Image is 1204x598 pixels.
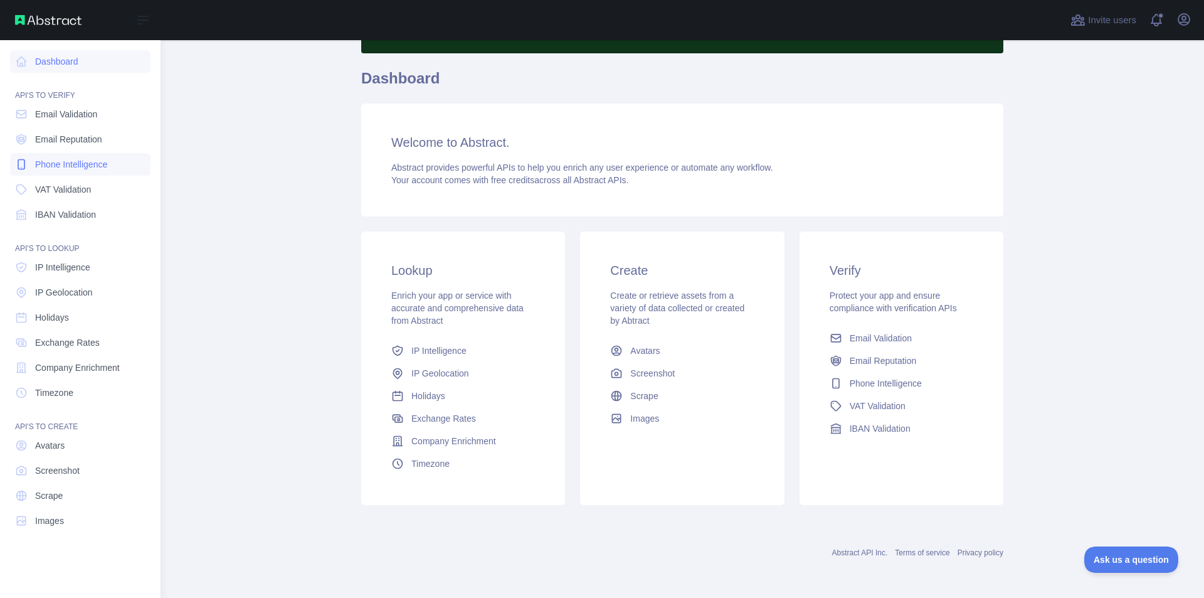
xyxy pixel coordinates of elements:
[10,178,150,201] a: VAT Validation
[35,515,64,527] span: Images
[35,183,91,196] span: VAT Validation
[825,350,978,372] a: Email Reputation
[411,390,445,402] span: Holidays
[850,332,912,344] span: Email Validation
[10,75,150,100] div: API'S TO VERIFY
[630,390,658,402] span: Scrape
[10,256,150,279] a: IP Intelligence
[605,362,759,385] a: Screenshot
[391,262,535,279] h3: Lookup
[10,153,150,176] a: Phone Intelligence
[35,286,93,299] span: IP Geolocation
[1088,13,1136,28] span: Invite users
[10,128,150,151] a: Email Reputation
[10,306,150,329] a: Holidays
[411,412,476,425] span: Exchange Rates
[491,175,534,185] span: free credits
[10,331,150,354] a: Exchange Rates
[10,407,150,432] div: API'S TO CREATE
[391,134,973,151] h3: Welcome to Abstract.
[1068,10,1139,30] button: Invite users
[386,407,540,430] a: Exchange Rates
[825,372,978,395] a: Phone Intelligence
[825,417,978,440] a: IBAN Validation
[391,291,524,326] span: Enrich your app or service with accurate and comprehensive data from Abstract
[850,400,906,412] span: VAT Validation
[391,163,773,173] span: Abstract provides powerful APIs to help you enrich any user experience or automate any workflow.
[850,422,911,435] span: IBAN Validation
[895,548,949,557] a: Terms of service
[630,344,660,357] span: Avatars
[386,339,540,362] a: IP Intelligence
[386,362,540,385] a: IP Geolocation
[35,361,120,374] span: Company Enrichment
[10,50,150,73] a: Dashboard
[850,377,922,390] span: Phone Intelligence
[386,430,540,452] a: Company Enrichment
[850,355,917,367] span: Email Reputation
[605,385,759,407] a: Scrape
[35,311,69,324] span: Holidays
[35,336,100,349] span: Exchange Rates
[10,484,150,507] a: Scrape
[605,339,759,362] a: Avatars
[10,103,150,125] a: Email Validation
[825,327,978,350] a: Email Validation
[630,412,659,425] span: Images
[10,434,150,457] a: Avatars
[386,385,540,407] a: Holidays
[10,356,150,379] a: Company Enrichment
[411,367,469,380] span: IP Geolocation
[386,452,540,475] a: Timezone
[35,387,73,399] span: Timezone
[830,262,973,279] h3: Verify
[825,395,978,417] a: VAT Validation
[10,459,150,482] a: Screenshot
[35,108,97,120] span: Email Validation
[610,291,744,326] span: Create or retrieve assets from a variety of data collected or created by Abtract
[832,548,888,557] a: Abstract API Inc.
[10,203,150,226] a: IBAN Validation
[411,457,450,470] span: Timezone
[35,133,102,146] span: Email Reputation
[1084,547,1179,573] iframe: Toggle Customer Support
[35,464,80,477] span: Screenshot
[35,158,107,171] span: Phone Intelligence
[10,382,150,404] a: Timezone
[15,15,82,25] img: Abstract API
[10,281,150,304] a: IP Geolocation
[35,489,63,502] span: Scrape
[958,548,1003,557] a: Privacy policy
[10,510,150,532] a: Images
[411,344,467,357] span: IP Intelligence
[391,175,628,185] span: Your account comes with across all Abstract APIs.
[830,291,957,313] span: Protect your app and ensure compliance with verification APIs
[35,439,65,452] span: Avatars
[10,228,150,254] div: API'S TO LOOKUP
[35,261,90,274] span: IP Intelligence
[361,68,1003,99] h1: Dashboard
[630,367,675,380] span: Screenshot
[35,208,96,221] span: IBAN Validation
[605,407,759,430] a: Images
[411,435,496,447] span: Company Enrichment
[610,262,754,279] h3: Create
